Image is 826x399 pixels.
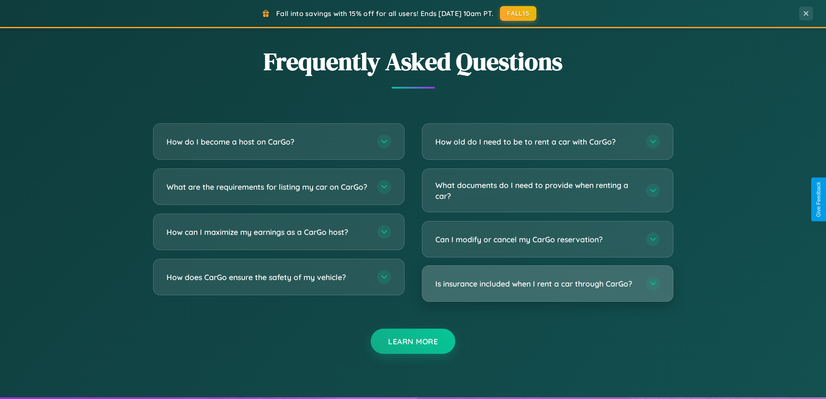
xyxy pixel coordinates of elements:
div: Give Feedback [816,182,822,217]
button: FALL15 [500,6,536,21]
h3: How does CarGo ensure the safety of my vehicle? [167,272,369,283]
button: Learn More [371,329,455,354]
span: Fall into savings with 15% off for all users! Ends [DATE] 10am PT. [276,9,493,18]
h2: Frequently Asked Questions [153,45,673,78]
h3: How old do I need to be to rent a car with CarGo? [435,136,637,147]
h3: What are the requirements for listing my car on CarGo? [167,181,369,192]
h3: What documents do I need to provide when renting a car? [435,180,637,201]
h3: Is insurance included when I rent a car through CarGo? [435,278,637,289]
h3: How can I maximize my earnings as a CarGo host? [167,227,369,237]
h3: Can I modify or cancel my CarGo reservation? [435,234,637,245]
h3: How do I become a host on CarGo? [167,136,369,147]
